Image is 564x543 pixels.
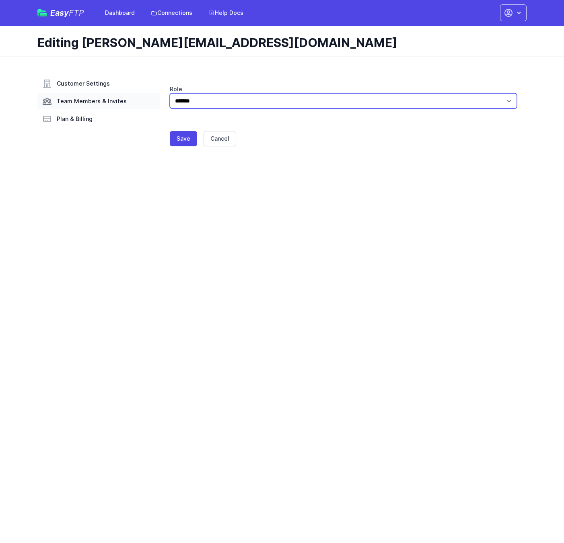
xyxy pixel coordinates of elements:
span: Team Members & Invites [57,97,127,105]
span: Customer Settings [57,80,110,88]
span: Easy [50,9,84,17]
iframe: Drift Widget Chat Controller [524,503,554,533]
label: Role [170,85,517,93]
button: Save [170,131,197,146]
span: FTP [69,8,84,18]
a: Cancel [204,131,236,146]
a: EasyFTP [37,9,84,17]
img: easyftp_logo.png [37,9,47,16]
span: Plan & Billing [57,115,93,123]
a: Plan & Billing [37,111,160,127]
a: Help Docs [204,6,248,20]
a: Dashboard [100,6,140,20]
a: Customer Settings [37,76,160,92]
a: Team Members & Invites [37,93,160,109]
h1: Editing [PERSON_NAME][EMAIL_ADDRESS][DOMAIN_NAME] [37,35,520,50]
a: Connections [146,6,197,20]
